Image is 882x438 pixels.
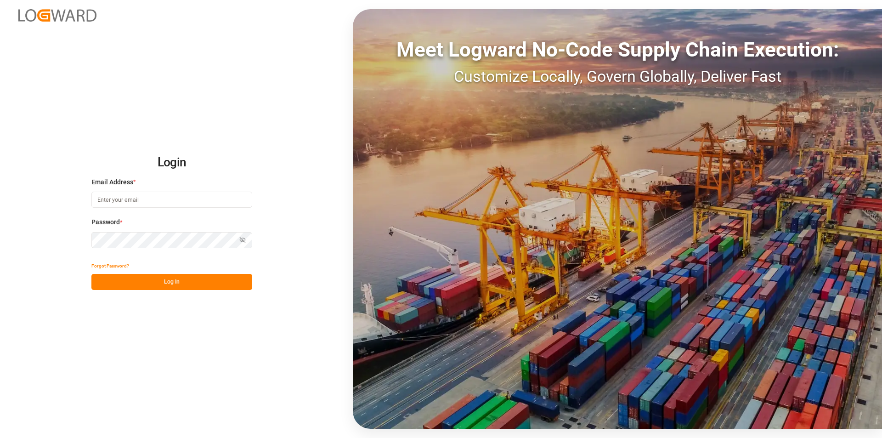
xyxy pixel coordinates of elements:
[353,34,882,65] div: Meet Logward No-Code Supply Chain Execution:
[18,9,96,22] img: Logward_new_orange.png
[91,217,120,227] span: Password
[91,177,133,187] span: Email Address
[91,148,252,177] h2: Login
[91,258,129,274] button: Forgot Password?
[91,274,252,290] button: Log In
[353,65,882,88] div: Customize Locally, Govern Globally, Deliver Fast
[91,192,252,208] input: Enter your email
